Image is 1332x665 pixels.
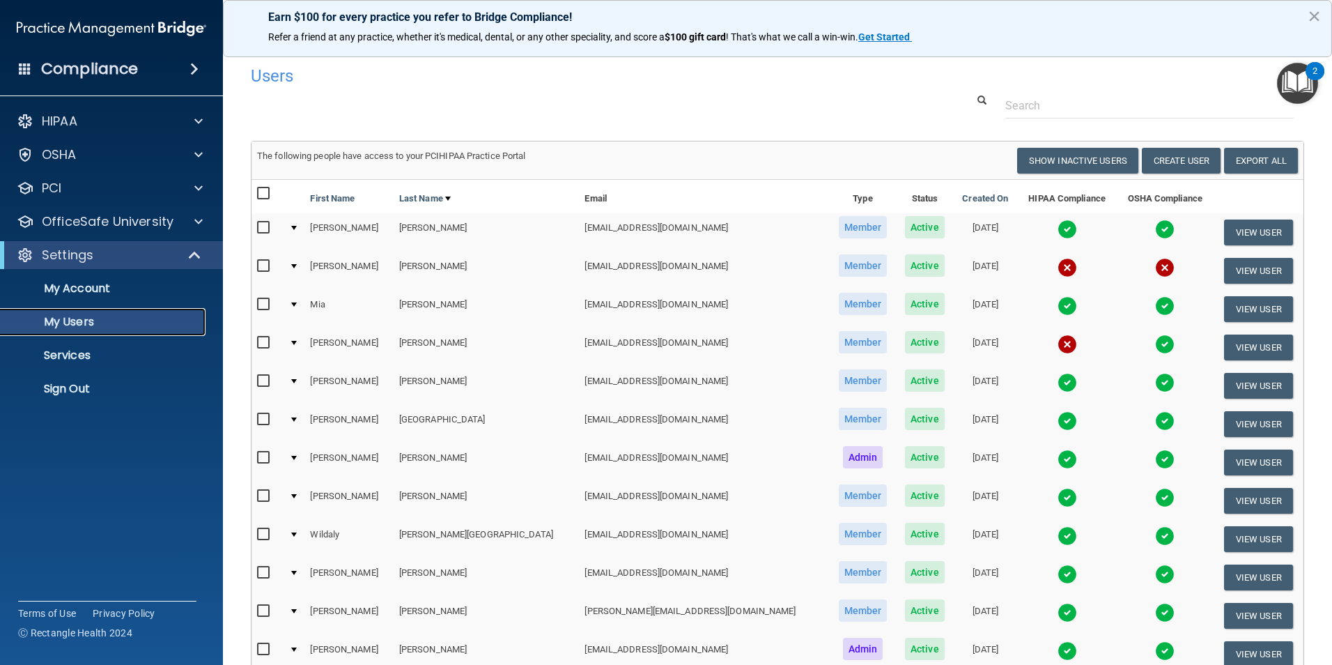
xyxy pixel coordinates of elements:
p: HIPAA [42,113,77,130]
td: [DATE] [953,405,1017,443]
td: [PERSON_NAME] [304,328,393,367]
p: PCI [42,180,61,197]
td: [PERSON_NAME] [304,443,393,482]
a: First Name [310,190,355,207]
a: Terms of Use [18,606,76,620]
img: tick.e7d51cea.svg [1058,603,1077,622]
img: cross.ca9f0e7f.svg [1155,258,1175,277]
span: Active [905,293,945,315]
span: Active [905,523,945,545]
th: Status [897,180,954,213]
h4: Users [251,67,857,85]
img: tick.e7d51cea.svg [1058,641,1077,661]
a: Created On [962,190,1008,207]
p: OfficeSafe University [42,213,173,230]
span: Member [839,254,888,277]
td: [DATE] [953,213,1017,252]
button: View User [1224,565,1293,590]
td: [PERSON_NAME][GEOGRAPHIC_DATA] [394,520,580,558]
p: Earn $100 for every practice you refer to Bridge Compliance! [268,10,1287,24]
button: View User [1224,411,1293,437]
td: [PERSON_NAME] [304,558,393,597]
div: 2 [1312,71,1317,89]
p: OSHA [42,146,77,163]
td: [DATE] [953,482,1017,520]
a: OfficeSafe University [17,213,203,230]
span: Active [905,216,945,238]
span: Member [839,331,888,353]
td: [PERSON_NAME] [394,328,580,367]
td: [PERSON_NAME] [394,213,580,252]
td: [PERSON_NAME] [304,367,393,405]
td: [EMAIL_ADDRESS][DOMAIN_NAME] [579,520,829,558]
td: [EMAIL_ADDRESS][DOMAIN_NAME] [579,443,829,482]
td: [PERSON_NAME] [304,213,393,252]
button: View User [1224,258,1293,284]
a: Get Started [858,31,912,43]
button: View User [1224,526,1293,552]
td: [DATE] [953,328,1017,367]
span: Active [905,254,945,277]
a: Last Name [399,190,451,207]
td: [PERSON_NAME] [394,367,580,405]
span: Active [905,599,945,622]
span: Member [839,599,888,622]
td: [EMAIL_ADDRESS][DOMAIN_NAME] [579,328,829,367]
td: [PERSON_NAME] [304,252,393,290]
th: Type [829,180,896,213]
td: [PERSON_NAME] [304,405,393,443]
td: Mia [304,290,393,328]
button: View User [1224,373,1293,399]
img: tick.e7d51cea.svg [1155,373,1175,392]
h4: Compliance [41,59,138,79]
p: Services [9,349,199,362]
p: Settings [42,247,93,263]
td: [DATE] [953,520,1017,558]
td: [DATE] [953,443,1017,482]
img: tick.e7d51cea.svg [1058,411,1077,431]
img: tick.e7d51cea.svg [1155,603,1175,622]
span: Member [839,523,888,545]
button: View User [1224,450,1293,475]
span: Member [839,369,888,392]
span: Refer a friend at any practice, whether it's medical, dental, or any other speciality, and score a [268,31,665,43]
p: My Users [9,315,199,329]
span: Active [905,484,945,507]
span: Active [905,331,945,353]
td: [DATE] [953,597,1017,635]
img: tick.e7d51cea.svg [1155,488,1175,507]
button: View User [1224,488,1293,514]
span: Member [839,216,888,238]
th: HIPAA Compliance [1017,180,1116,213]
td: [EMAIL_ADDRESS][DOMAIN_NAME] [579,252,829,290]
img: tick.e7d51cea.svg [1058,296,1077,316]
img: tick.e7d51cea.svg [1058,488,1077,507]
td: [PERSON_NAME] [394,597,580,635]
td: [PERSON_NAME] [394,482,580,520]
td: [DATE] [953,558,1017,597]
img: tick.e7d51cea.svg [1058,565,1077,584]
td: [DATE] [953,367,1017,405]
p: My Account [9,282,199,296]
button: Create User [1142,148,1221,174]
span: ! That's what we call a win-win. [726,31,858,43]
strong: Get Started [858,31,910,43]
td: [EMAIL_ADDRESS][DOMAIN_NAME] [579,482,829,520]
td: [PERSON_NAME] [304,597,393,635]
button: View User [1224,220,1293,245]
img: tick.e7d51cea.svg [1155,526,1175,546]
th: Email [579,180,829,213]
a: Settings [17,247,202,263]
td: [GEOGRAPHIC_DATA] [394,405,580,443]
img: tick.e7d51cea.svg [1155,220,1175,239]
span: Active [905,561,945,583]
input: Search [1005,93,1294,119]
td: [PERSON_NAME] [304,482,393,520]
span: Active [905,638,945,660]
button: View User [1224,335,1293,360]
img: tick.e7d51cea.svg [1058,373,1077,392]
td: [EMAIL_ADDRESS][DOMAIN_NAME] [579,213,829,252]
td: [EMAIL_ADDRESS][DOMAIN_NAME] [579,558,829,597]
button: Open Resource Center, 2 new notifications [1277,63,1318,104]
img: tick.e7d51cea.svg [1058,450,1077,469]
